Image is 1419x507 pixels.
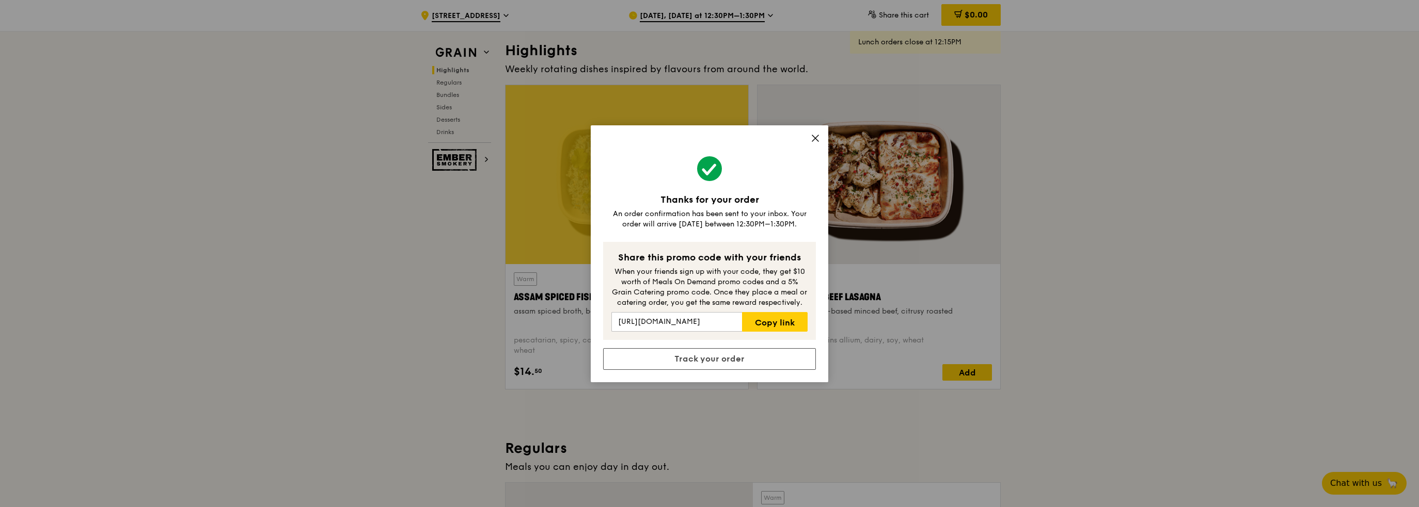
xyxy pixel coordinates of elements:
[709,146,710,146] img: aff_l
[603,192,816,207] div: Thanks for your order
[611,267,808,308] div: When your friends sign up with your code, they get $10 worth of Meals On Demand promo codes and a...
[742,312,808,332] a: Copy link
[603,348,816,370] a: Track your order
[603,209,816,230] div: An order confirmation has been sent to your inbox. Your order will arrive [DATE] between 12:30PM–...
[611,250,808,265] div: Share this promo code with your friends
